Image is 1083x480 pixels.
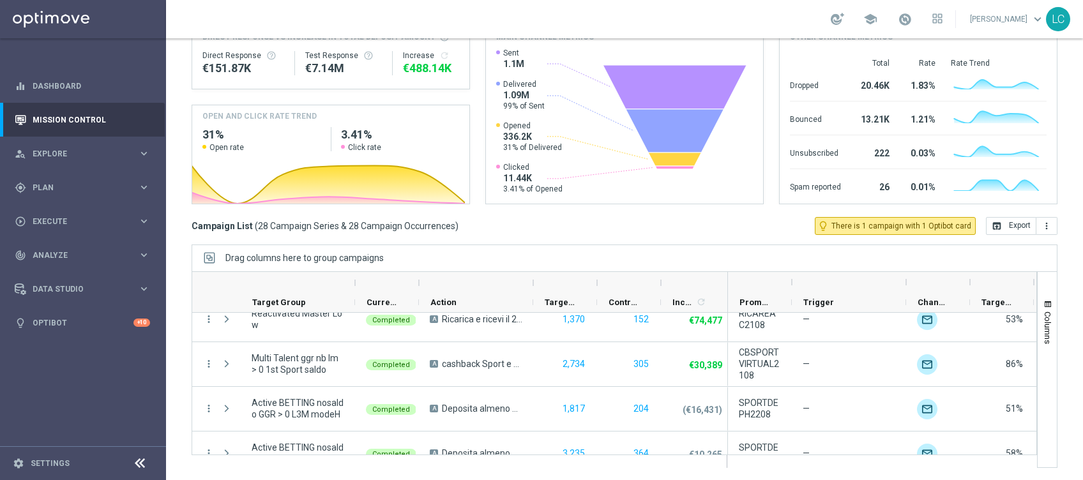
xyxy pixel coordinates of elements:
[739,308,781,331] span: RICAREAC2108
[503,89,545,101] span: 1.09M
[14,115,151,125] button: Mission Control
[430,360,438,368] span: A
[689,359,722,371] p: €30,389
[694,295,706,309] span: Calculate column
[1006,403,1023,414] span: 51%
[503,79,545,89] span: Delivered
[15,148,138,160] div: Explore
[503,142,562,153] span: 31% of Delivered
[252,442,344,465] span: Active BETTING nosaldo GGR > 0 L3M modeM
[14,250,151,260] button: track_changes Analyze keyboard_arrow_right
[203,358,215,370] button: more_vert
[348,142,381,153] span: Click rate
[986,220,1057,230] multiple-options-button: Export to CSV
[790,176,841,196] div: Spam reported
[561,311,586,327] button: 1,370
[14,81,151,91] button: equalizer Dashboard
[917,399,937,419] img: Optimail
[803,297,834,307] span: Trigger
[133,319,150,327] div: +10
[403,50,459,61] div: Increase
[366,403,416,415] colored-tag: Completed
[863,12,877,26] span: school
[905,108,935,128] div: 1.21%
[739,297,770,307] span: Promotions
[455,220,458,232] span: )
[442,358,522,370] span: cashback Sport e Virtual 30% fino a 30€ giocato min 10 QeL 3
[138,181,150,193] i: keyboard_arrow_right
[192,220,458,232] h3: Campaign List
[33,69,150,103] a: Dashboard
[609,297,639,307] span: Control Customers
[856,74,890,94] div: 20.46K
[366,447,416,460] colored-tag: Completed
[917,354,937,375] img: Optimail
[917,444,937,464] img: Optimail
[430,405,438,412] span: A
[905,176,935,196] div: 0.01%
[372,361,410,369] span: Completed
[33,103,150,137] a: Mission Control
[403,61,459,76] div: €488,143
[439,50,450,61] button: refresh
[905,142,935,162] div: 0.03%
[225,253,384,263] span: Drag columns here to group campaigns
[33,218,138,225] span: Execute
[367,297,397,307] span: Current Status
[739,442,781,465] span: SPORTDEPM2208
[15,216,138,227] div: Execute
[14,183,151,193] div: gps_fixed Plan keyboard_arrow_right
[430,449,438,457] span: A
[442,447,522,459] span: Deposita almeno 20 € per bonus da 5€ almeno 40€ per bonus da 10€ almeno 60€ per bonus da 15€ QEL 4
[561,356,586,372] button: 2,734
[202,50,284,61] div: Direct Response
[252,297,306,307] span: Target Group
[372,405,410,414] span: Completed
[790,74,841,94] div: Dropped
[632,356,650,372] button: 305
[442,403,522,414] span: Deposita almeno 50 per ottenere 10€ bonus , deposita almeno 80€per ricevere 20€ bonus, deposita a...
[1006,448,1023,458] span: 58%
[14,284,151,294] button: Data Studio keyboard_arrow_right
[14,216,151,227] button: play_circle_outline Execute keyboard_arrow_right
[689,449,722,460] p: €10,265
[203,403,215,414] i: more_vert
[981,297,1012,307] span: Targeted Response Rate
[203,313,215,325] button: more_vert
[33,150,138,158] span: Explore
[1041,221,1052,231] i: more_vert
[430,315,438,323] span: A
[815,217,976,235] button: lightbulb_outline There is 1 campaign with 1 Optibot card
[905,74,935,94] div: 1.83%
[15,69,150,103] div: Dashboard
[202,61,284,76] div: €151,873
[503,172,563,184] span: 11.44K
[561,446,586,461] button: 3,235
[33,285,138,293] span: Data Studio
[917,310,937,330] img: Optimail
[192,342,728,387] div: Press SPACE to select this row.
[14,318,151,328] button: lightbulb Optibot +10
[790,108,841,128] div: Bounced
[817,220,829,232] i: lightbulb_outline
[138,283,150,295] i: keyboard_arrow_right
[739,397,781,420] span: SPORTDEPH2208
[203,447,215,459] i: more_vert
[252,308,344,331] span: Reactivated Master Low
[15,250,26,261] i: track_changes
[1046,7,1070,31] div: LC
[14,149,151,159] div: person_search Explore keyboard_arrow_right
[138,249,150,261] i: keyboard_arrow_right
[255,220,258,232] span: (
[790,142,841,162] div: Unsubscribed
[918,297,948,307] span: Channel
[372,450,410,458] span: Completed
[696,297,706,307] i: refresh
[305,61,381,76] div: €7,142,318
